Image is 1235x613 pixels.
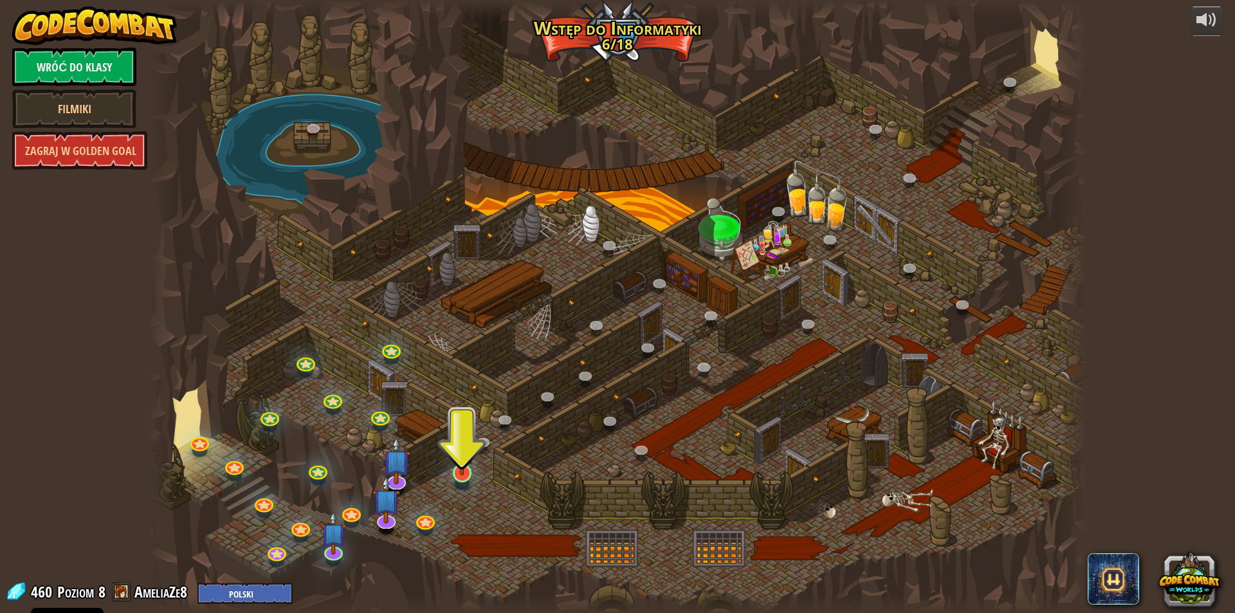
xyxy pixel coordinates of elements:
a: AmeliaZe8 [134,581,191,602]
a: Zagraj w Golden Goal [12,131,147,170]
img: CodeCombat - Learn how to code by playing a game [12,6,177,45]
img: level-banner-unstarted-subscriber.png [383,437,410,484]
a: Filmiki [12,89,136,128]
img: level-banner-started.png [450,417,475,475]
img: level-banner-unstarted-subscriber.png [372,476,400,524]
button: Dopasuj głośność [1191,6,1223,37]
a: Wróć do klasy [12,48,136,86]
span: 460 [31,581,56,602]
span: 8 [98,581,105,602]
span: Poziom [57,581,94,603]
img: level-banner-unstarted-subscriber.png [321,511,346,554]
